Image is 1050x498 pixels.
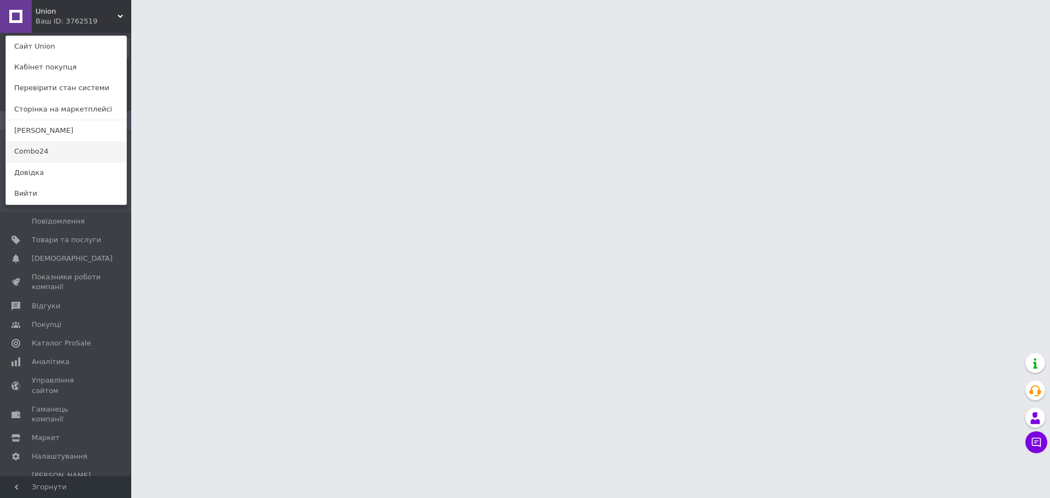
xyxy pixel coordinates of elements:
span: Union [36,7,118,16]
span: [DEMOGRAPHIC_DATA] [32,254,113,263]
a: Вийти [6,183,126,204]
span: Товари та послуги [32,235,101,245]
a: Сайт Union [6,36,126,57]
span: Управління сайтом [32,376,101,395]
button: Чат з покупцем [1025,431,1047,453]
span: Показники роботи компанії [32,272,101,292]
a: Combo24 [6,141,126,162]
span: Гаманець компанії [32,405,101,424]
div: Ваш ID: 3762519 [36,16,81,26]
span: Повідомлення [32,216,85,226]
span: Відгуки [32,301,60,311]
span: Маркет [32,433,60,443]
span: Каталог ProSale [32,338,91,348]
a: Сторінка на маркетплейсі [6,99,126,120]
a: Перевірити стан системи [6,78,126,98]
span: Налаштування [32,452,87,461]
span: Покупці [32,320,61,330]
span: Аналітика [32,357,69,367]
a: [PERSON_NAME] [6,120,126,141]
a: Довідка [6,162,126,183]
a: Кабінет покупця [6,57,126,78]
